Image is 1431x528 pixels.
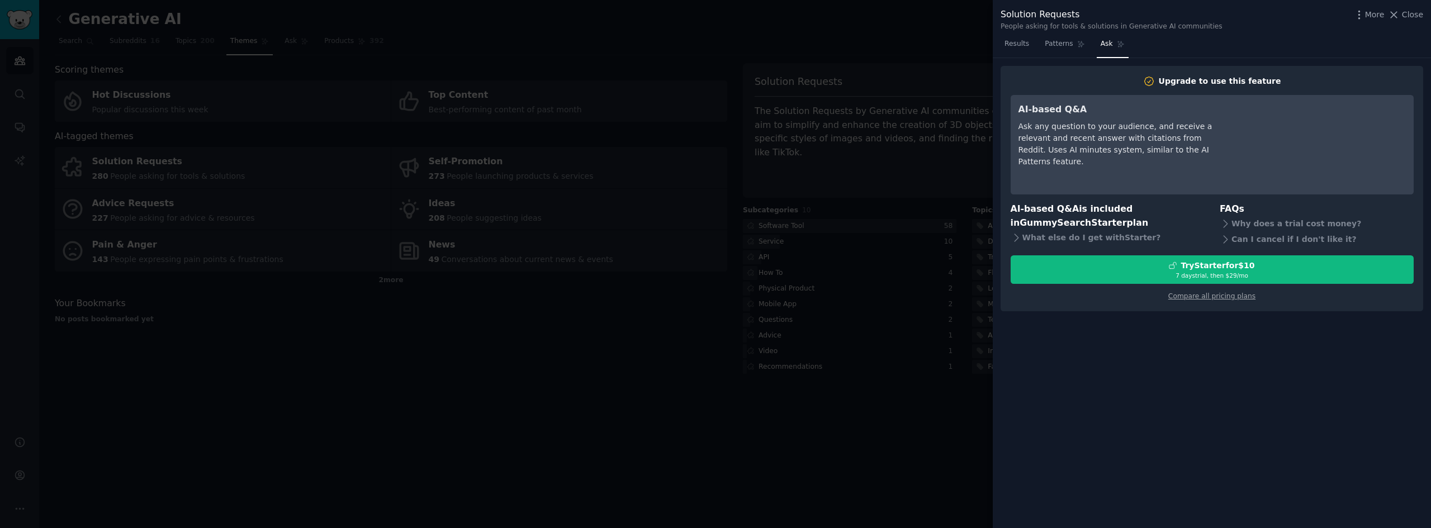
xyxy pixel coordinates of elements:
[1001,8,1222,22] div: Solution Requests
[1045,39,1073,49] span: Patterns
[1220,232,1414,248] div: Can I cancel if I don't like it?
[1001,35,1033,58] a: Results
[1011,230,1205,245] div: What else do I get with Starter ?
[1041,35,1088,58] a: Patterns
[1220,202,1414,216] h3: FAQs
[1181,260,1254,272] div: Try Starter for $10
[1004,39,1029,49] span: Results
[1168,292,1255,300] a: Compare all pricing plans
[1011,272,1413,279] div: 7 days trial, then $ 29 /mo
[1001,22,1222,32] div: People asking for tools & solutions in Generative AI communities
[1020,217,1126,228] span: GummySearch Starter
[1388,9,1423,21] button: Close
[1018,121,1222,168] div: Ask any question to your audience, and receive a relevant and recent answer with citations from R...
[1011,202,1205,230] h3: AI-based Q&A is included in plan
[1159,75,1281,87] div: Upgrade to use this feature
[1353,9,1385,21] button: More
[1011,255,1414,284] button: TryStarterfor$107 daystrial, then $29/mo
[1402,9,1423,21] span: Close
[1018,103,1222,117] h3: AI-based Q&A
[1097,35,1129,58] a: Ask
[1220,216,1414,232] div: Why does a trial cost money?
[1365,9,1385,21] span: More
[1101,39,1113,49] span: Ask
